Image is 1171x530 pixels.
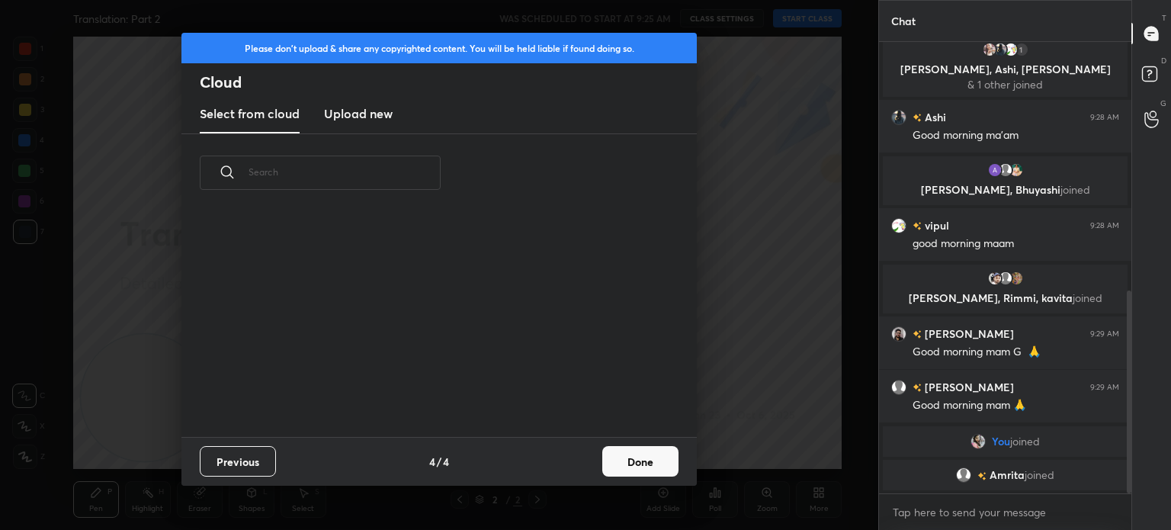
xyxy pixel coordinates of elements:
div: grid [181,207,679,437]
h4: 4 [443,454,449,470]
p: Chat [879,1,928,41]
p: G [1160,98,1166,109]
button: Done [602,446,679,477]
h3: Select from cloud [200,104,300,123]
p: T [1162,12,1166,24]
input: Search [249,140,441,204]
h3: Upload new [324,104,393,123]
div: Please don't upload & share any copyrighted content. You will be held liable if found doing so. [181,33,697,63]
h2: Cloud [200,72,697,92]
button: Previous [200,446,276,477]
p: D [1161,55,1166,66]
h4: / [437,454,441,470]
div: grid [879,42,1131,493]
h4: 4 [429,454,435,470]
